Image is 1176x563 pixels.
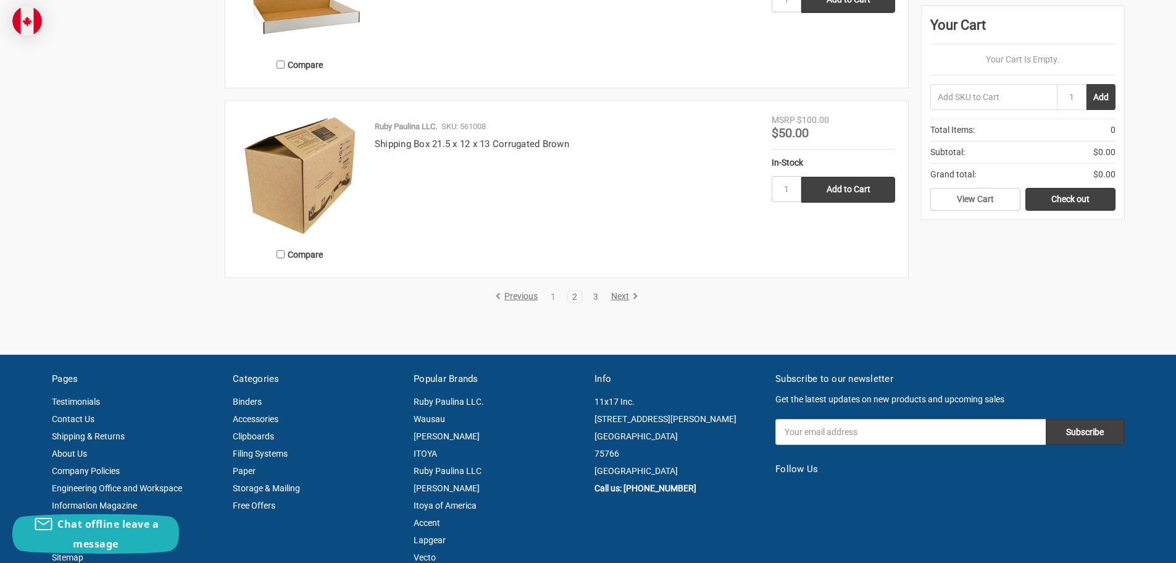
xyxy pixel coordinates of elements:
[546,292,560,301] a: 1
[414,466,482,476] a: Ruby Paulina LLC
[12,514,179,554] button: Chat offline leave a message
[414,414,445,424] a: Wausau
[930,15,1116,44] div: Your Cart
[414,535,446,545] a: Lapgear
[233,483,300,493] a: Storage & Mailing
[277,61,285,69] input: Compare
[52,466,120,476] a: Company Policies
[233,466,256,476] a: Paper
[375,121,437,133] p: Ruby Paulina LLC.
[52,449,87,459] a: About Us
[930,124,975,137] span: Total Items:
[1074,530,1176,563] iframe: Google Customer Reviews
[375,138,569,150] a: Shipping Box 21.5 x 12 x 13 Corrugated Brown
[568,292,582,301] a: 2
[414,518,440,528] a: Accent
[52,552,83,562] a: Sitemap
[52,397,100,407] a: Testimonials
[57,517,159,551] span: Chat offline leave a message
[1111,124,1116,137] span: 0
[930,53,1116,66] p: Your Cart Is Empty.
[233,431,274,441] a: Clipboards
[52,414,94,424] a: Contact Us
[238,244,362,265] label: Compare
[414,397,484,407] a: Ruby Paulina LLC.
[772,125,809,140] span: $50.00
[930,146,965,159] span: Subtotal:
[238,54,362,75] label: Compare
[1025,188,1116,211] a: Check out
[594,393,762,480] address: 11x17 Inc. [STREET_ADDRESS][PERSON_NAME] [GEOGRAPHIC_DATA] 75766 [GEOGRAPHIC_DATA]
[238,114,362,237] img: Shipping Box 21.5 x 12 x 13 Corrugated Brown
[414,552,436,562] a: Vecto
[775,393,1124,406] p: Get the latest updates on new products and upcoming sales
[607,291,638,302] a: Next
[801,177,895,203] input: Add to Cart
[233,449,288,459] a: Filing Systems
[414,372,582,386] h5: Popular Brands
[414,431,480,441] a: [PERSON_NAME]
[775,372,1124,386] h5: Subscribe to our newsletter
[52,483,182,510] a: Engineering Office and Workspace Information Magazine
[1093,168,1116,181] span: $0.00
[233,414,278,424] a: Accessories
[589,292,603,301] a: 3
[277,250,285,258] input: Compare
[495,291,542,302] a: Previous
[414,449,437,459] a: ITOYA
[414,483,480,493] a: [PERSON_NAME]
[414,501,477,510] a: Itoya of America
[772,114,795,127] div: MSRP
[930,168,976,181] span: Grand total:
[772,156,895,169] div: In-Stock
[12,6,42,36] img: duty and tax information for Canada
[930,84,1057,110] input: Add SKU to Cart
[233,372,401,386] h5: Categories
[441,121,486,133] p: SKU: 561008
[52,431,125,441] a: Shipping & Returns
[775,462,1124,476] h5: Follow Us
[594,483,696,493] a: Call us: [PHONE_NUMBER]
[775,419,1046,445] input: Your email address
[1086,84,1116,110] button: Add
[233,397,262,407] a: Binders
[233,501,275,510] a: Free Offers
[1046,419,1124,445] input: Subscribe
[797,115,829,125] span: $100.00
[594,372,762,386] h5: Info
[930,188,1020,211] a: View Cart
[52,372,220,386] h5: Pages
[1093,146,1116,159] span: $0.00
